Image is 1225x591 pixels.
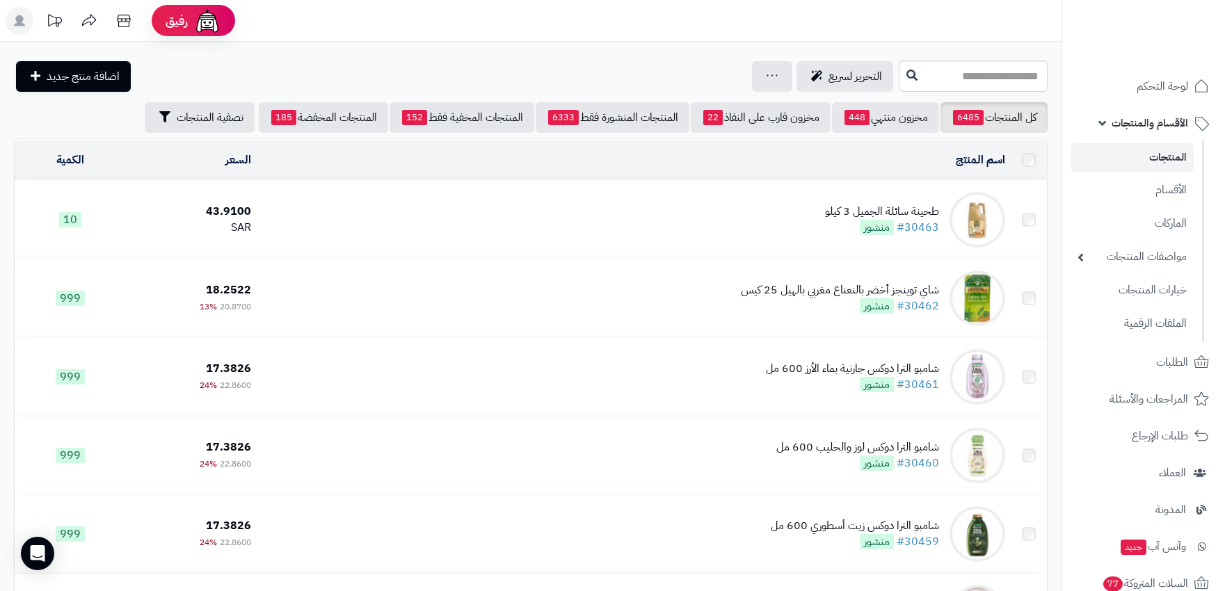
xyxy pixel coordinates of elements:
[825,204,939,220] div: طحينة سائلة الجميل 3 كيلو
[177,109,243,126] span: تصفية المنتجات
[897,219,939,236] a: #30463
[47,68,120,85] span: اضافة منتج جديد
[402,110,427,125] span: 152
[21,537,54,570] div: Open Intercom Messenger
[691,102,831,133] a: مخزون قارب على النفاذ22
[860,534,894,549] span: منشور
[225,152,251,168] a: السعر
[1071,530,1217,563] a: وآتس آبجديد
[766,361,939,377] div: شامبو الترا دوكس جارنية بماء الأرز 600 مل
[1137,76,1188,96] span: لوحة التحكم
[16,61,131,92] a: اضافة منتج جديد
[220,536,251,549] span: 22.8600
[220,458,251,470] span: 22.8600
[56,526,85,542] span: 999
[1156,353,1188,372] span: الطلبات
[950,349,1005,405] img: شامبو الترا دوكس جارنية بماء الأرز 600 مل
[390,102,534,133] a: المنتجات المخفية فقط152
[860,455,894,471] span: منشور
[166,13,188,29] span: رفيق
[844,110,870,125] span: 448
[200,536,217,549] span: 24%
[220,300,251,313] span: 20.8700
[37,7,72,38] a: تحديثات المنصة
[200,379,217,391] span: 24%
[206,517,251,534] span: 17.3826
[860,377,894,392] span: منشور
[56,152,84,168] a: الكمية
[132,220,251,236] div: SAR
[1071,456,1217,489] a: العملاء
[132,204,251,220] div: 43.9100
[220,379,251,391] span: 22.8600
[1110,389,1188,409] span: المراجعات والأسئلة
[1071,309,1194,339] a: الملفات الرقمية
[1071,242,1194,272] a: مواصفات المنتجات
[206,360,251,377] span: 17.3826
[956,152,1005,168] a: اسم المنتج
[1159,463,1186,483] span: العملاء
[950,506,1005,562] img: شامبو الترا دوكس زيت أسطوري 600 مل
[200,300,217,313] span: 13%
[950,428,1005,483] img: شامبو الترا دوكس لوز والحليب 600 مل
[1071,143,1194,172] a: المنتجات
[796,61,893,92] a: التحرير لسريع
[1132,426,1188,446] span: طلبات الإرجاع
[950,192,1005,248] img: طحينة سائلة الجميل 3 كيلو
[1071,419,1217,453] a: طلبات الإرجاع
[897,298,939,314] a: #30462
[145,102,255,133] button: تصفية المنتجات
[193,7,221,35] img: ai-face.png
[771,518,939,534] div: شامبو الترا دوكس زيت أسطوري 600 مل
[1071,175,1194,205] a: الأقسام
[206,282,251,298] span: 18.2522
[860,220,894,235] span: منشور
[1071,493,1217,526] a: المدونة
[271,110,296,125] span: 185
[56,291,85,306] span: 999
[259,102,388,133] a: المنتجات المخفضة185
[59,212,81,227] span: 10
[200,458,217,470] span: 24%
[56,369,85,384] span: 999
[1119,537,1186,556] span: وآتس آب
[940,102,1048,133] a: كل المنتجات6485
[828,68,882,85] span: التحرير لسريع
[897,455,939,471] a: #30460
[56,448,85,463] span: 999
[1071,382,1217,416] a: المراجعات والأسئلة
[1112,113,1188,133] span: الأقسام والمنتجات
[897,533,939,550] a: #30459
[703,110,723,125] span: 22
[1121,540,1146,555] span: جديد
[536,102,689,133] a: المنتجات المنشورة فقط6333
[832,102,939,133] a: مخزون منتهي448
[1155,500,1186,519] span: المدونة
[1071,209,1194,238] a: الماركات
[206,439,251,455] span: 17.3826
[1071,70,1217,103] a: لوحة التحكم
[897,376,939,393] a: #30461
[548,110,579,125] span: 6333
[860,298,894,314] span: منشور
[953,110,984,125] span: 6485
[776,439,939,455] div: شامبو الترا دوكس لوز والحليب 600 مل
[741,282,939,298] div: شاي توينجز أخضر بالنعناع مغربي بالهيل 25 كيس
[1071,346,1217,379] a: الطلبات
[1071,275,1194,305] a: خيارات المنتجات
[950,270,1005,326] img: شاي توينجز أخضر بالنعناع مغربي بالهيل 25 كيس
